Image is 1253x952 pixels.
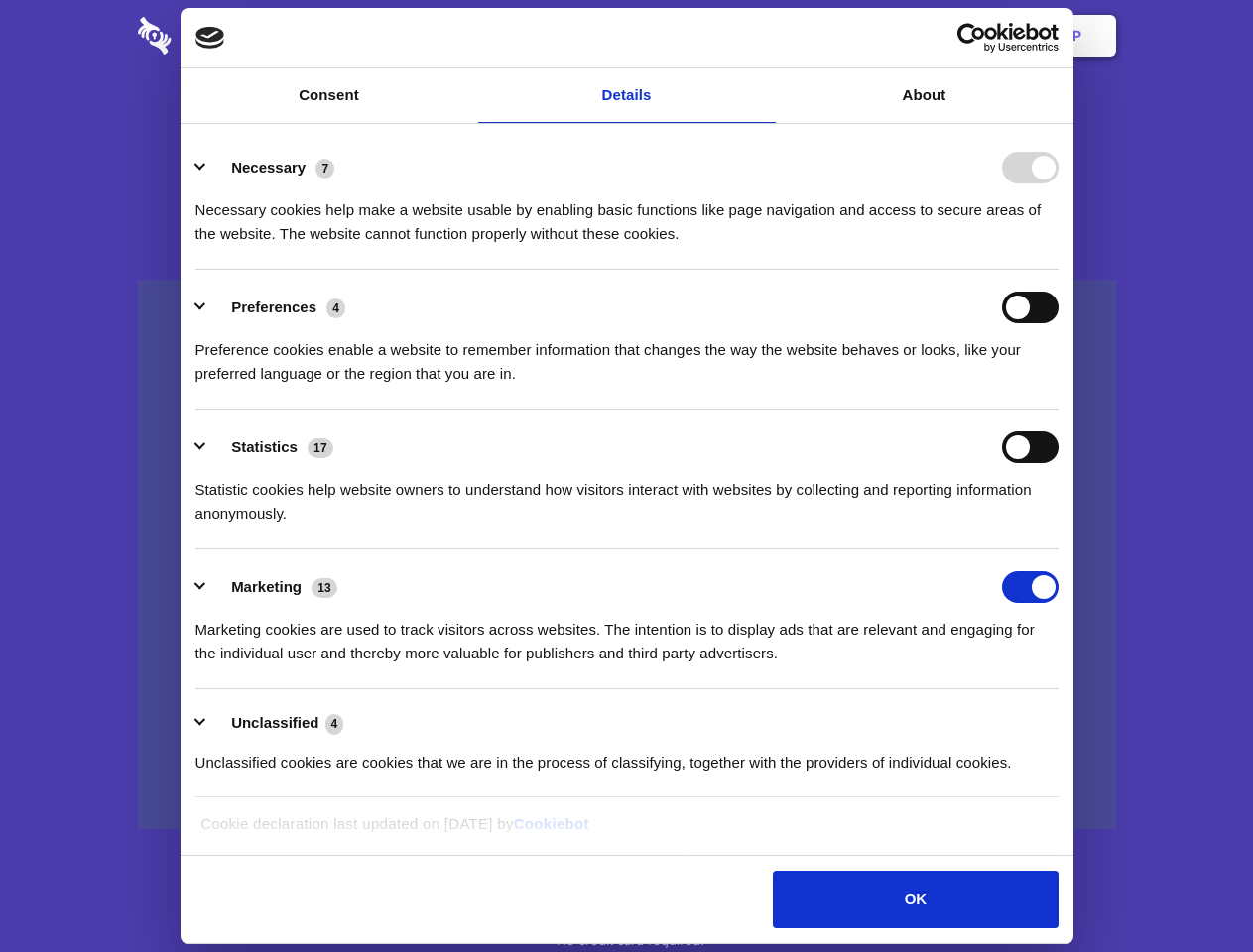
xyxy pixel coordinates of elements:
a: Pricing [582,5,669,66]
a: Usercentrics Cookiebot - opens in a new window [885,23,1059,53]
a: Contact [805,5,896,66]
div: Preference cookies enable a website to remember information that changes the way the website beha... [195,323,1059,386]
button: Unclassified (4) [195,711,356,736]
div: Unclassified cookies are cookies that we are in the process of classifying, together with the pro... [195,736,1059,774]
span: 13 [312,578,337,598]
span: 4 [326,298,345,318]
a: Consent [181,68,478,123]
button: Marketing (13) [195,571,350,603]
label: Necessary [231,159,306,176]
a: Cookiebot [514,815,589,832]
h4: Auto-redaction of sensitive data, encrypted data sharing and self-destructing private chats. Shar... [138,180,1116,246]
button: OK [773,871,1058,928]
button: Necessary (7) [195,152,347,183]
span: 7 [315,159,334,178]
img: logo [195,27,225,49]
span: 4 [325,714,344,734]
button: Statistics (17) [195,431,346,463]
a: About [776,68,1073,123]
iframe: Drift Widget Chat Controller [1154,853,1229,928]
label: Statistics [231,438,298,455]
div: Marketing cookies are used to track visitors across websites. The intention is to display ads tha... [195,603,1059,665]
h1: Eliminate Slack Data Loss. [138,89,1116,161]
div: Statistic cookies help website owners to understand how visitors interact with websites by collec... [195,463,1059,526]
div: Necessary cookies help make a website usable by enabling basic functions like page navigation and... [195,183,1059,246]
a: Details [478,68,776,123]
a: Wistia video thumbnail [138,280,1116,830]
div: Cookie declaration last updated on [DATE] by [186,812,1067,851]
span: 17 [308,438,333,458]
button: Preferences (4) [195,292,358,323]
label: Preferences [231,298,316,315]
img: logo-wordmark-white-trans-d4663122ce5f474addd5e946df7df03e33cb6a1c49d2221995e7729f52c070b2.svg [138,17,308,55]
a: Login [900,5,986,66]
label: Marketing [231,578,302,595]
